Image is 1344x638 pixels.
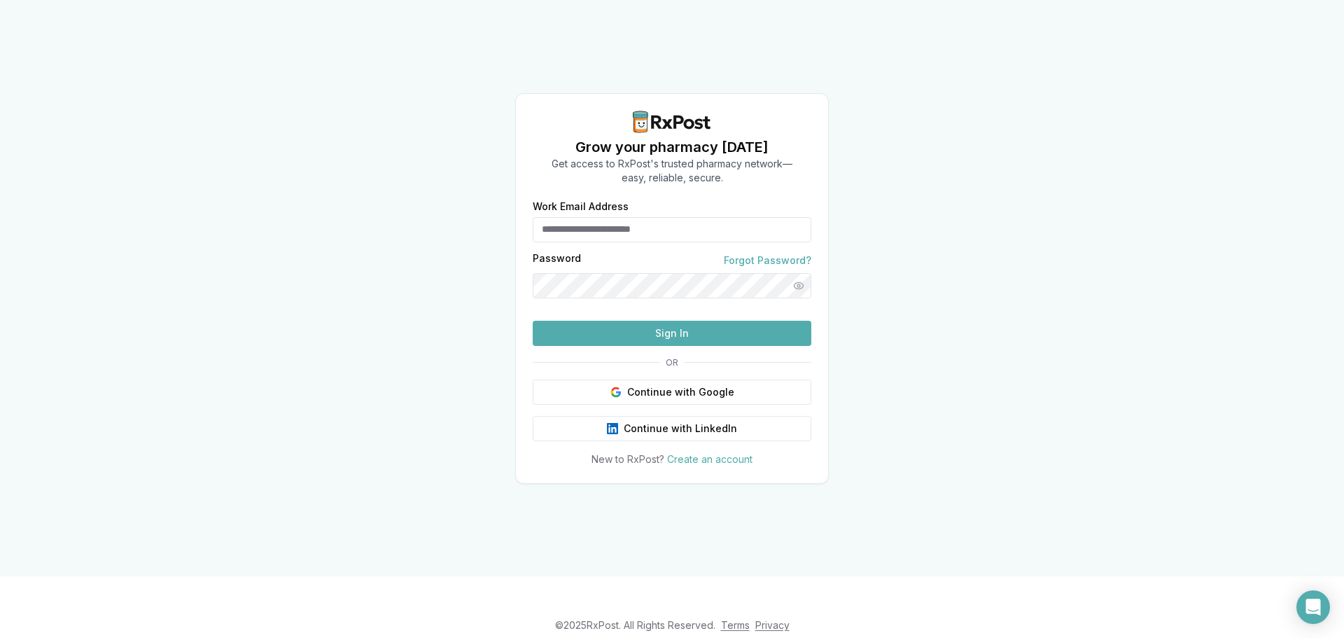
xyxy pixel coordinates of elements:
span: New to RxPost? [591,453,664,465]
p: Get access to RxPost's trusted pharmacy network— easy, reliable, secure. [552,157,792,185]
img: RxPost Logo [627,111,717,133]
img: Google [610,387,622,398]
a: Create an account [667,453,752,465]
label: Password [533,254,581,268]
div: Open Intercom Messenger [1296,590,1330,624]
button: Sign In [533,321,811,346]
a: Terms [721,619,750,631]
button: Show password [786,273,811,298]
label: Work Email Address [533,202,811,211]
h1: Grow your pharmacy [DATE] [552,137,792,157]
img: LinkedIn [607,423,618,434]
span: OR [660,357,684,368]
button: Continue with Google [533,380,811,405]
a: Forgot Password? [724,254,811,268]
a: Privacy [755,619,790,631]
button: Continue with LinkedIn [533,416,811,441]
